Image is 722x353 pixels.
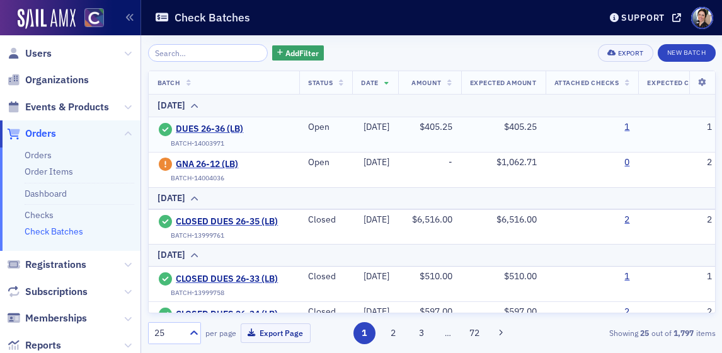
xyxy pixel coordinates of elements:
[411,78,441,87] span: Amount
[364,306,389,317] span: [DATE]
[647,306,712,318] div: 2
[25,73,89,87] span: Organizations
[361,78,378,87] span: Date
[658,44,716,62] button: New Batch
[308,306,343,318] div: Closed
[439,327,457,339] span: …
[25,127,56,141] span: Orders
[176,274,290,285] a: CLOSED DUES 26-33 (LB)
[171,139,224,148] div: BATCH-14003971
[308,122,343,133] div: Open
[25,188,67,199] a: Dashboard
[647,271,712,282] div: 1
[353,322,375,344] button: 1
[638,327,651,339] strong: 25
[176,124,290,135] a: DUES 26-36 (LB)
[647,78,712,87] span: Expected Checks
[25,166,73,177] a: Order Items
[308,214,343,226] div: Closed
[158,78,181,87] span: Batch
[25,100,109,114] span: Events & Products
[411,322,433,344] button: 3
[7,285,88,299] a: Subscriptions
[407,157,452,168] div: -
[504,270,537,282] span: $510.00
[496,156,537,168] span: $1,062.71
[464,322,486,344] button: 72
[176,159,290,170] a: GNA 26-12 (LB)
[25,311,87,325] span: Memberships
[285,47,319,59] span: Add Filter
[382,322,404,344] button: 2
[7,73,89,87] a: Organizations
[272,45,324,61] button: AddFilter
[205,327,236,339] label: per page
[624,214,629,226] a: 2
[647,214,712,226] div: 2
[158,192,185,205] div: [DATE]
[25,226,83,237] a: Check Batches
[7,100,109,114] a: Events & Products
[158,248,185,262] div: [DATE]
[618,50,644,57] div: Export
[7,258,86,272] a: Registrations
[176,216,290,228] a: CLOSED DUES 26-35 (LB)
[158,99,185,112] div: [DATE]
[308,78,333,87] span: Status
[7,47,52,61] a: Users
[308,157,343,168] div: Open
[154,327,182,340] div: 25
[308,271,343,282] div: Closed
[624,122,629,133] a: 1
[624,157,629,168] a: 0
[691,7,713,29] span: Profile
[364,156,389,168] span: [DATE]
[420,121,452,132] span: $405.25
[76,8,104,30] a: View Homepage
[598,44,653,62] button: Export
[176,309,290,320] a: CLOSED DUES 26-34 (LB)
[364,214,389,225] span: [DATE]
[7,311,87,325] a: Memberships
[624,306,629,318] a: 2
[364,270,389,282] span: [DATE]
[148,44,268,62] input: Search…
[504,306,537,317] span: $597.00
[420,306,452,317] span: $597.00
[470,78,537,87] span: Expected Amount
[496,214,537,225] span: $6,516.00
[420,270,452,282] span: $510.00
[647,157,712,168] div: 2
[25,285,88,299] span: Subscriptions
[25,209,54,221] a: Checks
[7,127,56,141] a: Orders
[364,121,389,132] span: [DATE]
[554,78,619,87] span: Attached Checks
[25,339,61,352] span: Reports
[84,8,104,28] img: SailAMX
[18,9,76,29] img: SailAMX
[25,258,86,272] span: Registrations
[672,327,696,339] strong: 1,797
[504,121,537,132] span: $405.25
[621,12,665,23] div: Support
[171,231,224,240] div: BATCH-13999761
[171,289,224,297] div: BATCH-13999758
[171,174,224,182] div: BATCH-14004036
[412,214,452,225] span: $6,516.00
[175,10,250,25] h1: Check Batches
[241,323,311,343] button: Export Page
[535,327,715,339] div: Showing out of items
[7,339,61,352] a: Reports
[658,46,716,57] a: New Batch
[647,122,712,133] div: 1
[624,271,629,282] a: 1
[25,149,52,161] a: Orders
[25,47,52,61] span: Users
